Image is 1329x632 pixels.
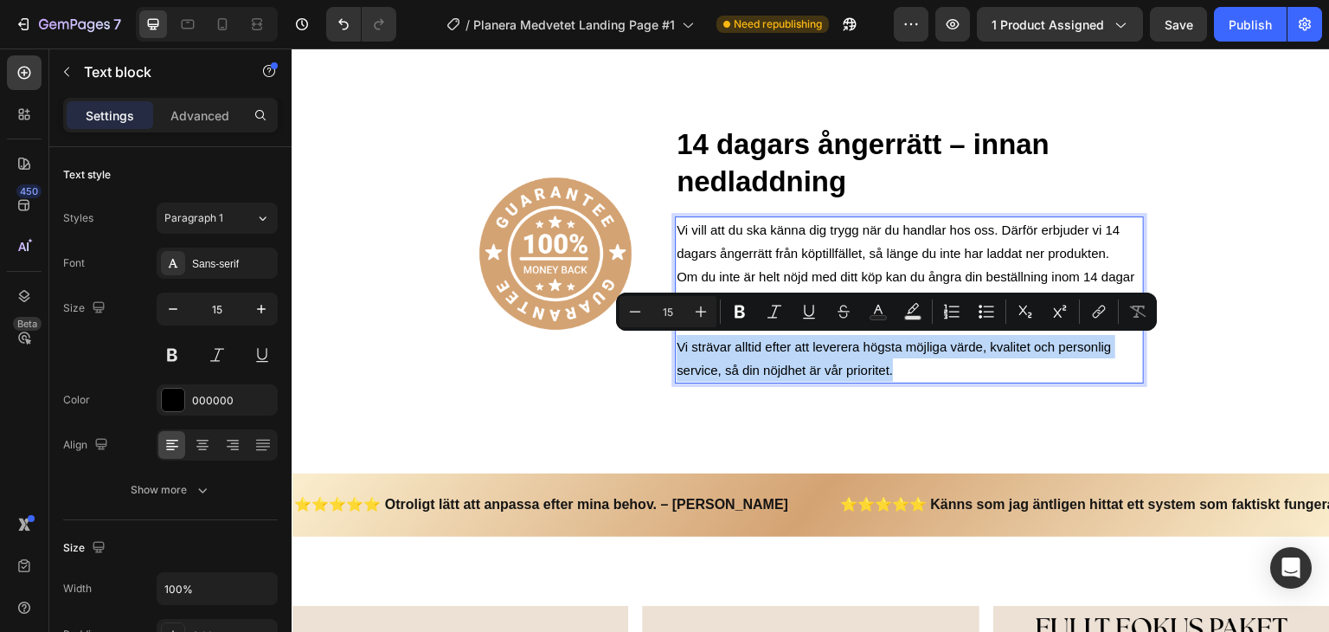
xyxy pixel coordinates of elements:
[63,392,90,408] div: Color
[164,210,223,226] span: Paragraph 1
[170,106,229,125] p: Advanced
[157,203,278,234] button: Paragraph 1
[113,14,121,35] p: 7
[192,393,273,409] div: 000000
[616,293,1157,331] div: Editor contextual toolbar
[63,581,92,597] div: Width
[192,256,273,272] div: Sans-serif
[63,210,93,226] div: Styles
[385,78,851,152] p: 14 dagars ångerrätt – innan nedladdning
[326,7,396,42] div: Undo/Redo
[84,61,231,82] p: Text block
[383,168,852,335] div: Rich Text Editor. Editing area: main
[385,216,851,287] p: Om du inte är helt nöjd med ditt köp kan du ångra din beställning inom 14 dagar och få full återb...
[734,16,822,32] span: Need republishing
[385,170,851,216] p: Vi vill att du ska känna dig trygg när du handlar hos oss. Därför erbjuder vi 14 dagars ångerrätt...
[977,7,1143,42] button: 1 product assigned
[86,106,134,125] p: Settings
[63,297,109,320] div: Size
[385,287,851,333] p: Vi strävar alltid efter att leverera högsta möjliga värde, kvalitet och personlig service, så din...
[63,474,278,506] button: Show more
[992,16,1104,34] span: 1 product assigned
[131,481,211,499] div: Show more
[465,16,470,34] span: /
[63,167,111,183] div: Text style
[549,444,1123,469] p: ⭐⭐⭐⭐⭐ Känns som jag äntligen hittat ett system som faktiskt fungerar. – Karolina
[1165,17,1193,32] span: Save
[1150,7,1207,42] button: Save
[3,444,497,469] p: ⭐⭐⭐⭐⭐ Otroligt lätt att anpassa efter mina behov. – [PERSON_NAME]
[157,573,277,604] input: Auto
[383,76,852,154] h2: Rich Text Editor. Editing area: main
[7,7,129,42] button: 7
[1270,547,1312,589] div: Open Intercom Messenger
[13,317,42,331] div: Beta
[63,255,85,271] div: Font
[16,184,42,198] div: 450
[292,48,1329,632] iframe: Design area
[473,16,675,34] span: Planera Medvetet Landing Page #1
[63,537,109,560] div: Size
[63,434,112,457] div: Align
[1229,16,1272,34] div: Publish
[1214,7,1287,42] button: Publish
